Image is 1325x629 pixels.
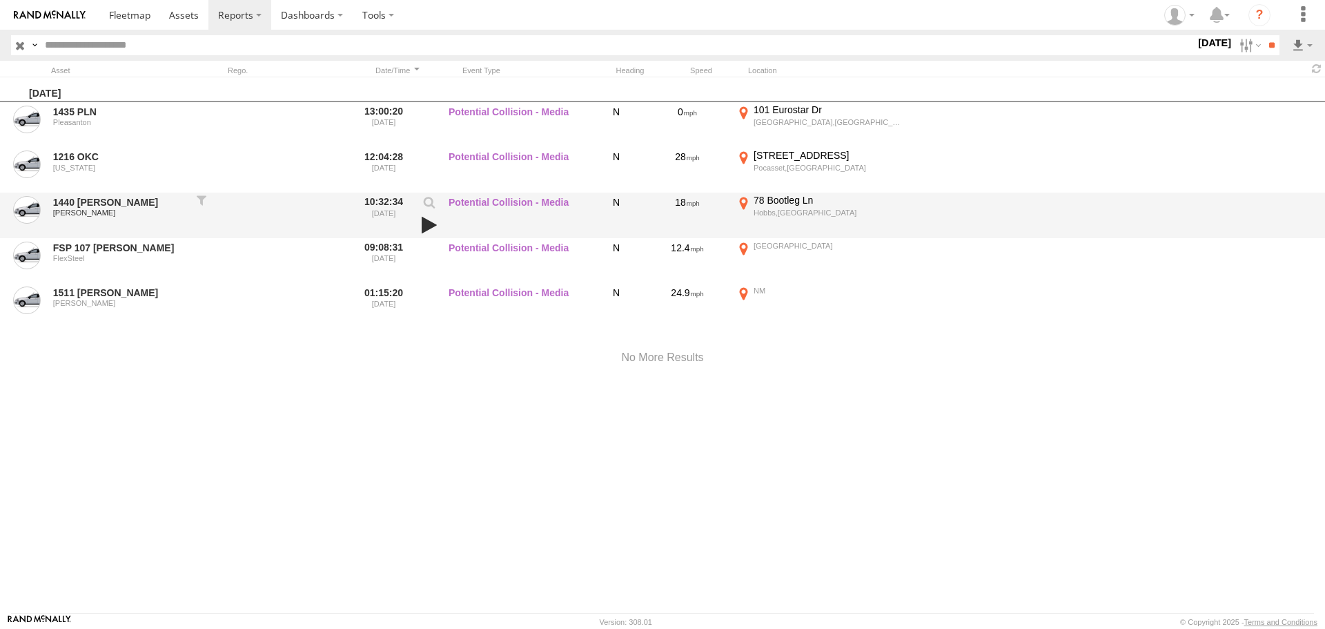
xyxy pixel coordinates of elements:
[449,149,587,192] label: Potential Collision - Media
[418,196,441,215] label: View Event Parameters
[53,209,187,217] div: [PERSON_NAME]
[1248,4,1270,26] i: ?
[357,149,410,192] label: 12:04:28 [DATE]
[646,104,729,146] div: 0
[754,208,905,217] div: Hobbs,[GEOGRAPHIC_DATA]
[14,10,86,20] img: rand-logo.svg
[592,284,640,327] div: N
[418,215,441,235] a: View Attached Media (Video)
[449,104,587,146] label: Potential Collision - Media
[754,241,905,251] div: [GEOGRAPHIC_DATA]
[600,618,652,626] div: Version: 308.01
[754,194,905,206] div: 78 Bootleg Ln
[1159,5,1199,26] div: Randy Yohe
[734,240,907,282] label: Click to View Event Location
[53,164,187,172] div: [US_STATE]
[8,615,71,629] a: Visit our Website
[646,194,729,237] div: 18
[592,149,640,192] div: N
[754,117,905,127] div: [GEOGRAPHIC_DATA],[GEOGRAPHIC_DATA]
[371,66,424,75] div: Click to Sort
[53,118,187,126] div: Pleasanton
[646,284,729,327] div: 24.9
[357,284,410,327] label: 01:15:20 [DATE]
[592,194,640,237] div: N
[1290,35,1314,55] label: Export results as...
[195,194,208,237] div: Filter to this asset's events
[53,287,187,299] a: 1511 [PERSON_NAME]
[449,284,587,327] label: Potential Collision - Media
[734,194,907,237] label: Click to View Event Location
[53,254,187,262] div: FlexSteel
[734,284,907,327] label: Click to View Event Location
[357,240,410,282] label: 09:08:31 [DATE]
[1244,618,1317,626] a: Terms and Conditions
[53,242,187,254] a: FSP 107 [PERSON_NAME]
[754,149,905,162] div: [STREET_ADDRESS]
[53,299,187,307] div: [PERSON_NAME]
[754,286,905,296] div: NM
[734,149,907,192] label: Click to View Event Location
[592,104,640,146] div: N
[357,194,410,237] label: 10:32:34 [DATE]
[29,35,40,55] label: Search Query
[646,240,729,282] div: 12.4
[449,194,587,237] label: Potential Collision - Media
[449,240,587,282] label: Potential Collision - Media
[754,163,905,173] div: Pocasset,[GEOGRAPHIC_DATA]
[53,151,187,163] a: 1216 OKC
[53,196,187,209] a: 1440 [PERSON_NAME]
[592,240,640,282] div: N
[357,104,410,146] label: 13:00:20 [DATE]
[53,106,187,118] a: 1435 PLN
[646,149,729,192] div: 28
[734,104,907,146] label: Click to View Event Location
[754,104,905,116] div: 101 Eurostar Dr
[1308,62,1325,75] span: Refresh
[1180,618,1317,626] div: © Copyright 2025 -
[1195,35,1234,50] label: [DATE]
[1234,35,1264,55] label: Search Filter Options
